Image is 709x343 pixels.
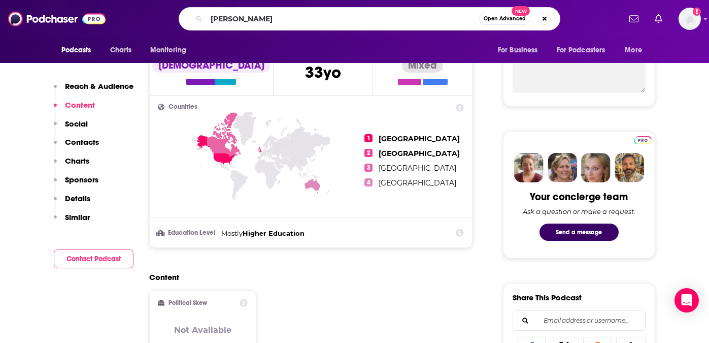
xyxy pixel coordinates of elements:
button: Open AdvancedNew [479,13,530,25]
div: Search podcasts, credits, & more... [179,7,560,30]
span: Countries [168,104,197,110]
button: open menu [618,41,655,60]
img: Sydney Profile [514,153,544,182]
span: Open Advanced [484,16,526,21]
button: Reach & Audience [54,81,133,100]
button: Social [54,119,88,138]
span: 1 [364,134,373,142]
img: Podchaser - Follow, Share and Rate Podcasts [8,9,106,28]
div: Your concierge team [530,191,628,203]
div: [DEMOGRAPHIC_DATA] [152,58,271,73]
p: Reach & Audience [65,81,133,91]
span: New [512,6,530,16]
button: Details [54,194,90,212]
button: Send a message [539,224,619,241]
span: [GEOGRAPHIC_DATA] [379,178,456,188]
span: 2 [364,149,373,157]
button: open menu [550,41,620,60]
h2: Content [149,272,465,282]
span: [GEOGRAPHIC_DATA] [379,149,460,158]
p: Details [65,194,90,203]
input: Search podcasts, credits, & more... [207,11,479,27]
button: open menu [491,41,551,60]
button: Contacts [54,137,99,156]
a: Charts [104,41,138,60]
span: 33 yo [305,63,341,82]
p: Similar [65,212,90,222]
img: Jon Profile [615,153,644,182]
p: Social [65,119,88,129]
button: Sponsors [54,175,98,194]
span: [GEOGRAPHIC_DATA] [379,134,460,143]
input: Email address or username... [521,311,637,330]
button: Content [54,100,95,119]
h3: Share This Podcast [513,293,582,302]
div: Ask a question or make a request. [523,207,635,215]
span: 4 [364,178,373,186]
p: Charts [65,156,89,166]
button: Show profile menu [679,8,701,30]
p: Content [65,100,95,110]
span: 3 [364,164,373,172]
h2: Political Skew [168,299,207,306]
span: Podcasts [61,43,91,57]
span: For Podcasters [557,43,605,57]
span: For Business [498,43,538,57]
span: [GEOGRAPHIC_DATA] [379,164,456,173]
div: Open Intercom Messenger [674,288,699,313]
div: Mixed [402,58,443,73]
div: Search followers [513,310,646,331]
a: Show notifications dropdown [651,10,666,27]
span: More [625,43,642,57]
span: Higher Education [243,229,305,237]
span: Monitoring [150,43,186,57]
button: open menu [54,41,105,60]
button: open menu [143,41,199,60]
a: Show notifications dropdown [625,10,643,27]
h3: Education Level [158,230,217,236]
h3: Not Available [174,325,231,335]
img: User Profile [679,8,701,30]
img: Barbara Profile [548,153,577,182]
a: Pro website [634,135,652,144]
p: Sponsors [65,175,98,184]
button: Similar [54,212,90,231]
svg: Add a profile image [693,8,701,16]
button: Charts [54,156,89,175]
span: Logged in as teisenbe [679,8,701,30]
span: Mostly [221,229,243,237]
p: Contacts [65,137,99,147]
img: Jules Profile [581,153,611,182]
span: Charts [110,43,132,57]
button: Contact Podcast [54,250,133,268]
img: Podchaser Pro [634,136,652,144]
